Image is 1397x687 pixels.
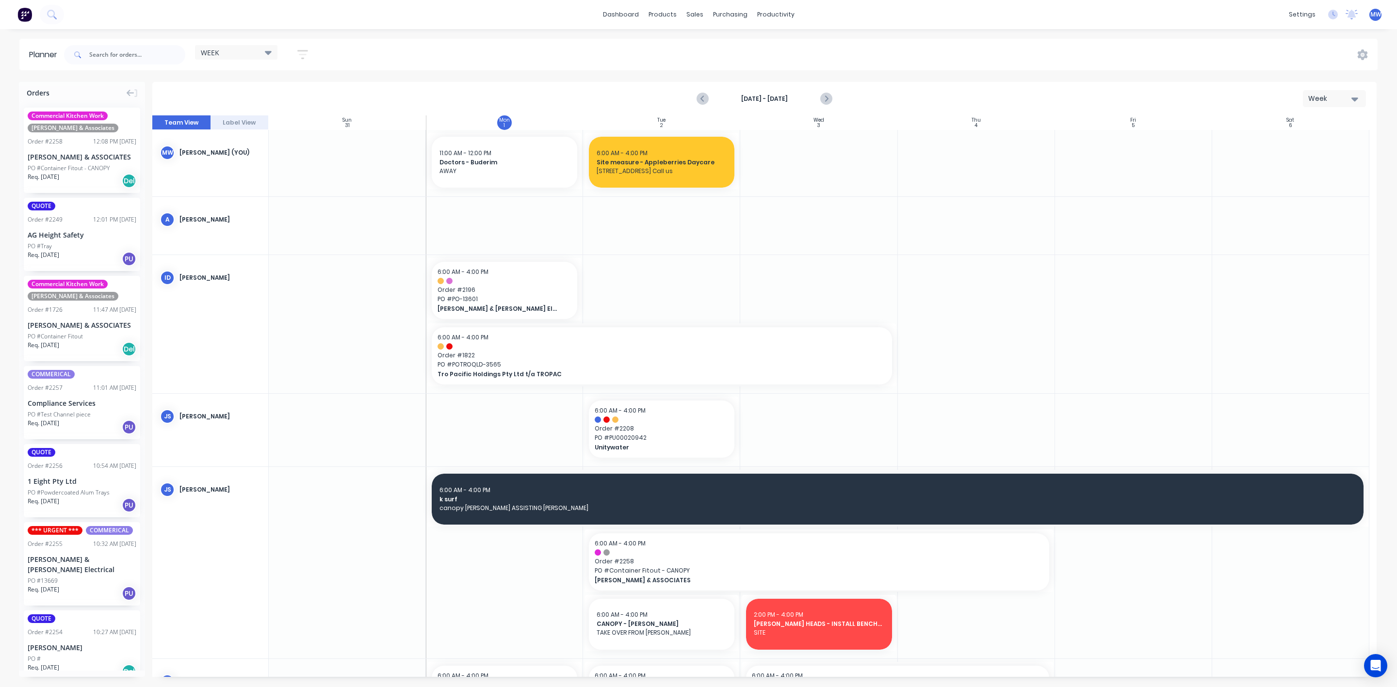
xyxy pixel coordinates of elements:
div: [PERSON_NAME] [179,273,260,282]
div: Wed [813,117,824,123]
div: 10:27 AM [DATE] [93,628,136,637]
span: Req. [DATE] [28,419,59,428]
div: 11:47 AM [DATE] [93,305,136,314]
div: PO #13669 [28,576,58,585]
div: 3 [817,123,820,128]
div: Order # 1726 [28,305,63,314]
span: 2:00 PM - 4:00 PM [754,610,803,619]
div: Order # 2256 [28,462,63,470]
div: products [644,7,682,22]
div: PU [122,420,136,434]
div: [PERSON_NAME] (You) [179,148,260,157]
span: QUOTE [28,448,55,457]
button: Label View [211,115,269,130]
div: Order # 2255 [28,540,63,548]
div: Order # 2254 [28,628,63,637]
span: PO # Container Fitout - CANOPY [595,566,1043,575]
div: 10:32 AM [DATE] [93,540,136,548]
div: [PERSON_NAME] & ASSOCIATES [28,152,136,162]
div: PO #Container Fitout [28,332,83,341]
span: 6:00 AM - 4:00 PM [439,486,490,494]
img: Factory [17,7,32,22]
div: PO #Powdercoated Alum Trays [28,488,110,497]
div: Order # 2249 [28,215,63,224]
span: Orders [27,88,49,98]
div: Del [122,664,136,679]
span: Order # 2258 [595,557,1043,566]
span: 6:00 AM - 4:00 PM [438,268,488,276]
div: [PERSON_NAME] [179,412,260,421]
span: 6:00 AM - 4:00 PM [438,333,488,341]
div: JS [160,482,175,497]
span: PO # POTROQLD-3565 [438,360,886,369]
div: sales [682,7,708,22]
div: Mon [499,117,510,123]
div: productivity [752,7,799,22]
div: 12:01 PM [DATE] [93,215,136,224]
span: Tro Pacific Holdings Pty Ltd t/a TROPAC [438,370,841,379]
div: 1 [504,123,505,128]
span: Req. [DATE] [28,585,59,594]
span: AWAY [439,167,569,176]
span: 6:00 AM - 4:00 PM [595,406,646,415]
span: [PERSON_NAME] & ASSOCIATES [595,576,998,585]
div: 12:08 PM [DATE] [93,137,136,146]
div: Order # 2258 [28,137,63,146]
div: PU [122,498,136,512]
span: Commercial Kitchen Work [28,112,108,120]
span: 6:00 AM - 4:00 PM [595,671,646,680]
div: [PERSON_NAME] [28,642,136,653]
div: Compliance Services [28,398,136,408]
div: settings [1284,7,1320,22]
div: Open Intercom Messenger [1364,654,1387,677]
span: [STREET_ADDRESS] Call us [597,167,727,176]
div: 11:01 AM [DATE] [93,383,136,392]
button: Week [1303,90,1366,107]
div: Planner [29,49,62,61]
span: QUOTE [28,614,55,623]
span: SITE [754,628,884,637]
div: PU [122,252,136,266]
span: MW [1370,10,1381,19]
span: CANOPY - [PERSON_NAME] [597,620,727,628]
button: Team View [152,115,211,130]
span: Req. [DATE] [28,497,59,506]
span: PO # PU00020942 [595,433,729,442]
input: Search for orders... [89,45,185,64]
div: purchasing [708,7,752,22]
span: Req. [DATE] [28,173,59,181]
div: Sat [1286,117,1294,123]
span: Unitywater [595,443,715,452]
div: [PERSON_NAME] & [PERSON_NAME] Electrical [28,554,136,575]
span: Site measure - Appleberries Daycare [597,158,727,167]
span: Order # 1822 [438,351,886,360]
div: AG Height Safety [28,230,136,240]
div: MW [160,145,175,160]
span: COMMERICAL [86,526,133,535]
div: Thu [972,117,981,123]
div: Week [1308,94,1353,104]
span: Req. [DATE] [28,341,59,350]
span: QUOTE [28,202,55,210]
span: 6:00 AM - 4:00 PM [595,539,646,547]
strong: [DATE] - [DATE] [716,95,813,103]
div: Sun [342,117,352,123]
span: TAKE OVER FROM [PERSON_NAME] [597,628,727,637]
div: Del [122,174,136,188]
div: JS [160,409,175,424]
div: [PERSON_NAME] [179,215,260,224]
span: 6:00 AM - 4:00 PM [597,610,648,619]
div: 1 Eight Pty Ltd [28,476,136,486]
div: PO #Container Fitout - CANOPY [28,164,110,173]
div: Tue [657,117,666,123]
span: [PERSON_NAME] & Associates [28,124,118,132]
span: PO # PO-13601 [438,295,571,304]
div: ID [160,271,175,285]
span: [PERSON_NAME] & Associates [28,292,118,301]
div: 5 [1132,123,1135,128]
span: WEEK [201,48,219,58]
span: Order # 2196 [438,286,571,294]
div: 31 [345,123,350,128]
div: PU [122,586,136,601]
span: Req. [DATE] [28,663,59,672]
